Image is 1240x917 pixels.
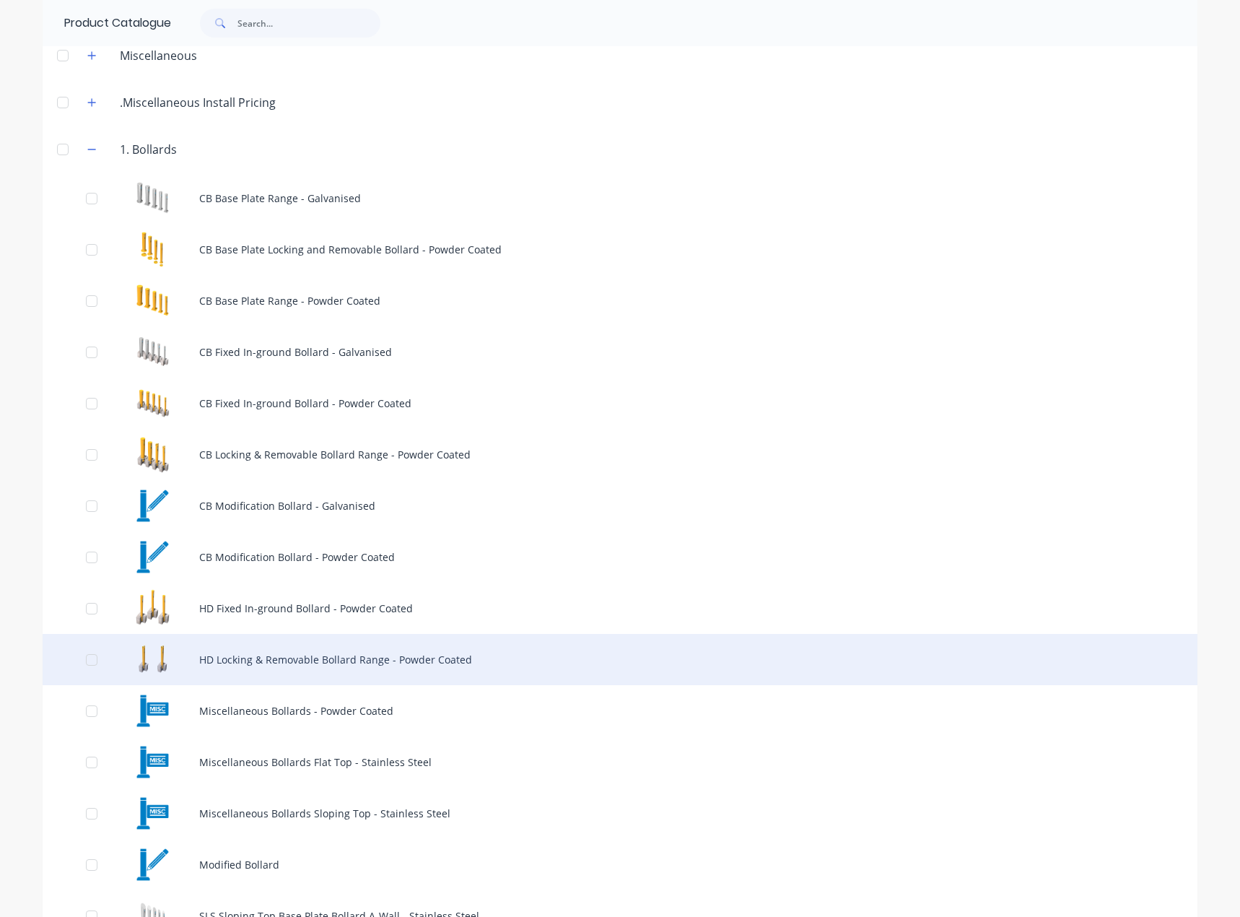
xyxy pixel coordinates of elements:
div: Miscellaneous [108,47,209,64]
div: .Miscellaneous Install Pricing [108,94,287,111]
div: CB Modification Bollard - Galvanised CB Modification Bollard - Galvanised [43,480,1197,531]
div: Miscellaneous Bollards Flat Top - Stainless SteelMiscellaneous Bollards Flat Top - Stainless Steel [43,736,1197,788]
div: CB Fixed In-ground Bollard - GalvanisedCB Fixed In-ground Bollard - Galvanised [43,326,1197,378]
div: CB Base Plate Range - Powder CoatedCB Base Plate Range - Powder Coated [43,275,1197,326]
div: Modified BollardModified Bollard [43,839,1197,890]
div: CB Base Plate Range - GalvanisedCB Base Plate Range - Galvanised [43,173,1197,224]
div: Miscellaneous Bollards - Powder CoatedMiscellaneous Bollards - Powder Coated [43,685,1197,736]
div: CB Modification Bollard - Powder CoatedCB Modification Bollard - Powder Coated [43,531,1197,583]
div: HD Fixed In-ground Bollard - Powder CoatedHD Fixed In-ground Bollard - Powder Coated [43,583,1197,634]
div: Miscellaneous Bollards Sloping Top - Stainless SteelMiscellaneous Bollards Sloping Top - Stainles... [43,788,1197,839]
div: CB Base Plate Locking and Removable Bollard - Powder CoatedCB Base Plate Locking and Removable Bo... [43,224,1197,275]
div: CB Fixed In-ground Bollard - Powder CoatedCB Fixed In-ground Bollard - Powder Coated [43,378,1197,429]
div: CB Locking & Removable Bollard Range - Powder CoatedCB Locking & Removable Bollard Range - Powder... [43,429,1197,480]
div: HD Locking & Removable Bollard Range - Powder CoatedHD Locking & Removable Bollard Range - Powder... [43,634,1197,685]
div: 1. Bollards [108,141,188,158]
input: Search... [237,9,380,38]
